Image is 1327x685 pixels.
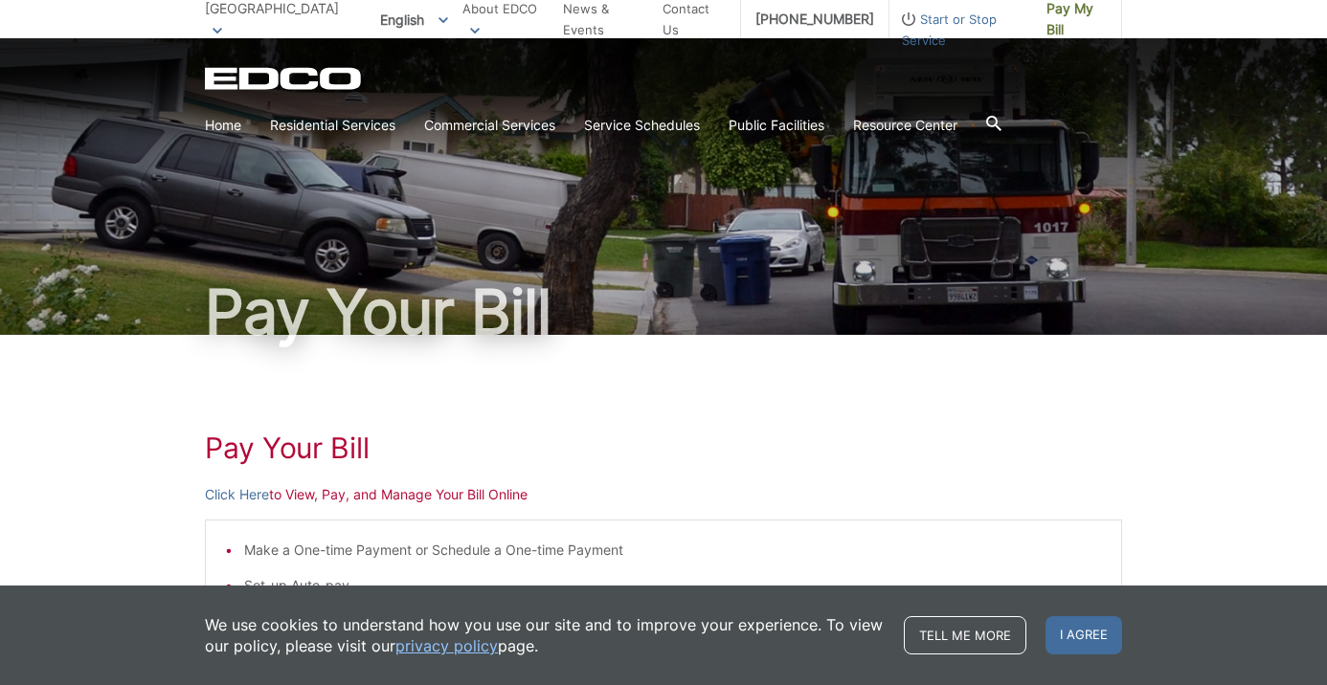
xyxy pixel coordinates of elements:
a: Tell me more [904,616,1026,654]
a: Residential Services [270,115,395,136]
li: Make a One-time Payment or Schedule a One-time Payment [244,540,1102,561]
a: Resource Center [853,115,957,136]
a: EDCD logo. Return to the homepage. [205,67,364,90]
li: Set-up Auto-pay [244,575,1102,596]
span: I agree [1046,616,1122,654]
h1: Pay Your Bill [205,281,1122,342]
a: Service Schedules [584,115,700,136]
p: to View, Pay, and Manage Your Bill Online [205,484,1122,505]
a: Home [205,115,241,136]
a: Commercial Services [424,115,555,136]
span: English [366,4,462,35]
a: privacy policy [395,635,498,656]
a: Click Here [205,484,269,505]
a: Public Facilities [729,115,824,136]
p: We use cookies to understand how you use our site and to improve your experience. To view our pol... [205,614,885,656]
h1: Pay Your Bill [205,431,1122,465]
